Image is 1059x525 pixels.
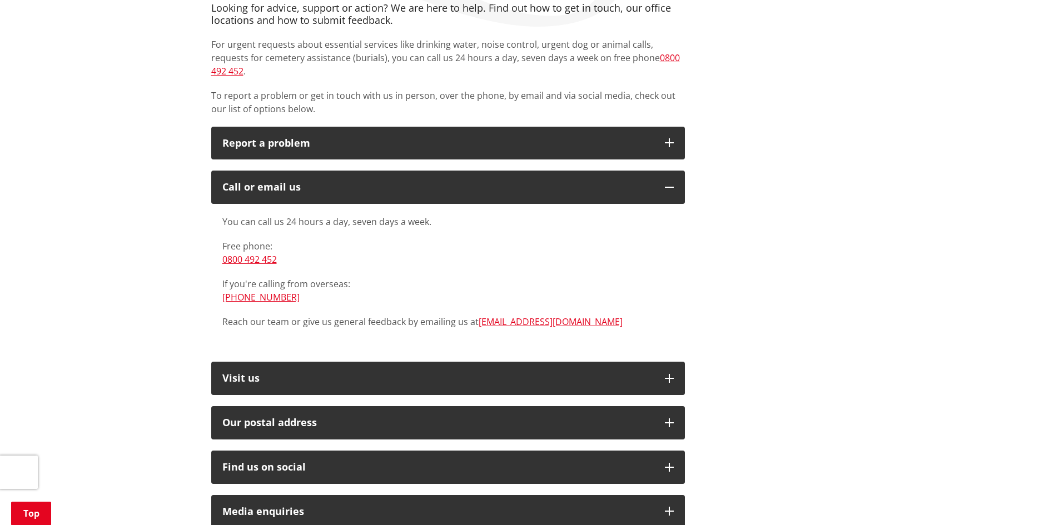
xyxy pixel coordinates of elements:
[211,451,685,484] button: Find us on social
[222,373,654,384] p: Visit us
[222,417,654,428] h2: Our postal address
[11,502,51,525] a: Top
[222,182,654,193] div: Call or email us
[211,2,685,26] h4: Looking for advice, support or action? We are here to help. Find out how to get in touch, our off...
[222,215,674,228] p: You can call us 24 hours a day, seven days a week.
[222,315,674,328] p: Reach our team or give us general feedback by emailing us at
[222,239,674,266] p: Free phone:
[222,506,654,517] div: Media enquiries
[211,52,680,77] a: 0800 492 452
[479,316,623,328] a: [EMAIL_ADDRESS][DOMAIN_NAME]
[211,171,685,204] button: Call or email us
[222,138,654,149] p: Report a problem
[1008,478,1048,518] iframe: Messenger Launcher
[211,406,685,439] button: Our postal address
[222,462,654,473] div: Find us on social
[222,291,300,303] a: [PHONE_NUMBER]
[222,277,674,304] p: If you're calling from overseas:
[211,127,685,160] button: Report a problem
[211,38,685,78] p: For urgent requests about essential services like drinking water, noise control, urgent dog or an...
[222,253,277,266] a: 0800 492 452
[211,89,685,116] p: To report a problem or get in touch with us in person, over the phone, by email and via social me...
[211,362,685,395] button: Visit us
